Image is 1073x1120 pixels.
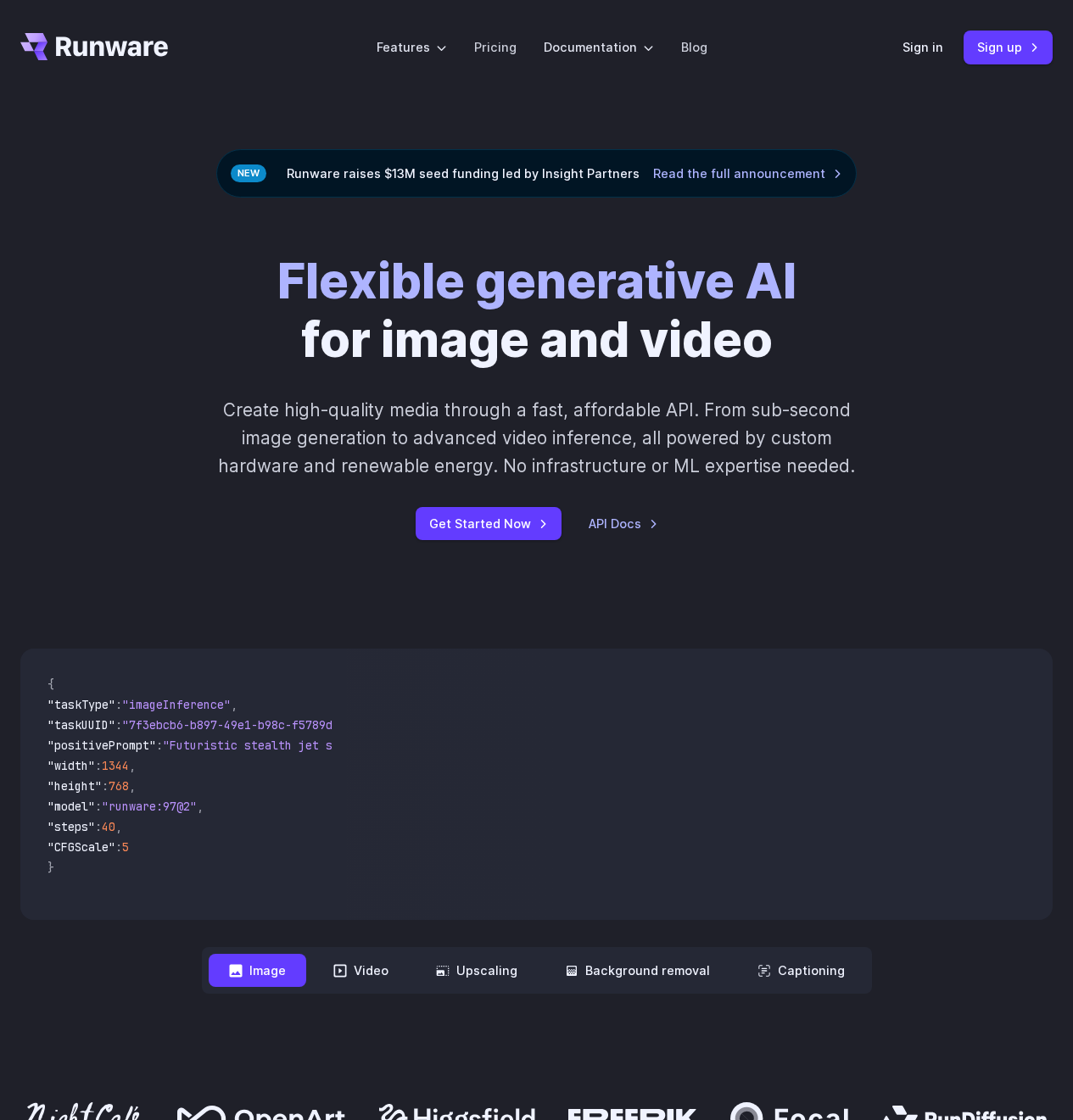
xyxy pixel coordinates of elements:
span: "height" [48,778,102,794]
span: : [115,717,122,733]
strong: Flexible generative AI [277,251,796,310]
a: Go to / [20,33,168,60]
span: : [102,778,109,794]
span: , [129,758,136,773]
button: Upscaling [416,954,538,987]
span: , [231,697,238,712]
span: } [48,860,54,875]
label: Features [377,37,447,57]
div: Runware raises $13M seed funding led by Insight Partners [216,149,857,198]
span: 1344 [102,758,129,773]
span: , [197,799,204,814]
a: Sign up [964,31,1053,64]
a: Blog [681,37,707,57]
span: "width" [48,758,95,773]
span: "7f3ebcb6-b897-49e1-b98c-f5789d2d40d7" [122,717,380,733]
a: Get Started Now [416,507,562,540]
button: Video [313,954,409,987]
span: 768 [109,778,129,794]
span: , [129,778,136,794]
span: "steps" [48,819,95,834]
span: 5 [122,839,129,855]
a: API Docs [589,514,658,533]
span: : [115,697,122,712]
span: : [95,819,102,834]
span: "Futuristic stealth jet streaking through a neon-lit cityscape with glowing purple exhaust" [163,738,780,753]
button: Image [209,954,306,987]
a: Read the full announcement [653,164,842,183]
p: Create high-quality media through a fast, affordable API. From sub-second image generation to adv... [206,396,867,481]
span: { [48,677,54,692]
span: "positivePrompt" [48,738,156,753]
span: "runware:97@2" [102,799,197,814]
span: 40 [102,819,115,834]
span: : [95,758,102,773]
button: Captioning [737,954,865,987]
button: Background removal [545,954,730,987]
span: "imageInference" [122,697,231,712]
span: "model" [48,799,95,814]
span: : [95,799,102,814]
span: : [156,738,163,753]
span: "taskType" [48,697,115,712]
a: Sign in [903,37,943,57]
h1: for image and video [277,252,796,369]
a: Pricing [474,37,517,57]
span: "CFGScale" [48,839,115,855]
label: Documentation [544,37,654,57]
span: , [115,819,122,834]
span: : [115,839,122,855]
span: "taskUUID" [48,717,115,733]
